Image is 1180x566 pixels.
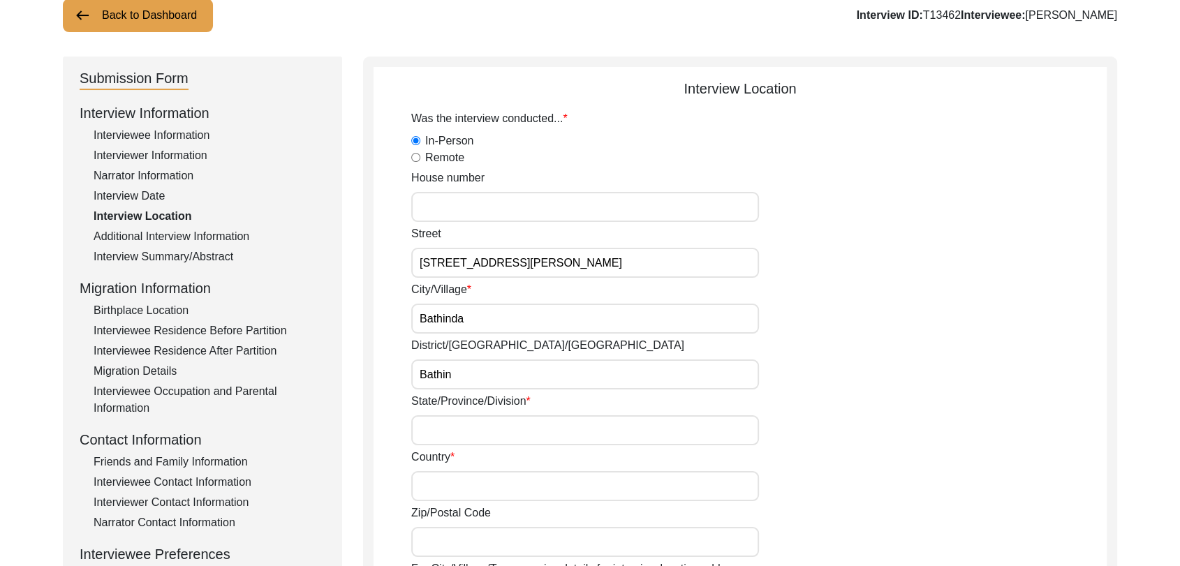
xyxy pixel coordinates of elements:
div: Interviewee Preferences [80,544,325,565]
div: Interview Location [94,208,325,225]
img: arrow-left.png [74,7,91,24]
div: Interviewer Information [94,147,325,164]
div: Birthplace Location [94,302,325,319]
label: Was the interview conducted... [411,110,568,127]
div: Interview Information [80,103,325,124]
div: Interview Summary/Abstract [94,248,325,265]
div: Interviewee Information [94,127,325,144]
div: Interviewee Occupation and Parental Information [94,383,325,417]
div: Interviewer Contact Information [94,494,325,511]
label: District/[GEOGRAPHIC_DATA]/[GEOGRAPHIC_DATA] [411,337,684,354]
div: Narrator Information [94,167,325,184]
div: Narrator Contact Information [94,514,325,531]
div: Interview Date [94,188,325,204]
label: House number [411,170,485,186]
label: Street [411,225,441,242]
div: Friends and Family Information [94,454,325,470]
label: Zip/Postal Code [411,505,491,521]
b: Interview ID: [857,9,923,21]
div: Interviewee Residence After Partition [94,343,325,359]
div: T13462 [PERSON_NAME] [857,7,1117,24]
div: Migration Information [80,278,325,299]
div: Interview Location [374,78,1107,99]
div: Migration Details [94,363,325,380]
div: Interviewee Residence Before Partition [94,322,325,339]
label: City/Village [411,281,471,298]
label: In-Person [425,133,473,149]
div: Additional Interview Information [94,228,325,245]
div: Submission Form [80,68,189,90]
label: State/Province/Division [411,393,531,410]
label: Country [411,449,455,466]
b: Interviewee: [961,9,1025,21]
div: Contact Information [80,429,325,450]
div: Interviewee Contact Information [94,474,325,491]
label: Remote [425,149,464,166]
